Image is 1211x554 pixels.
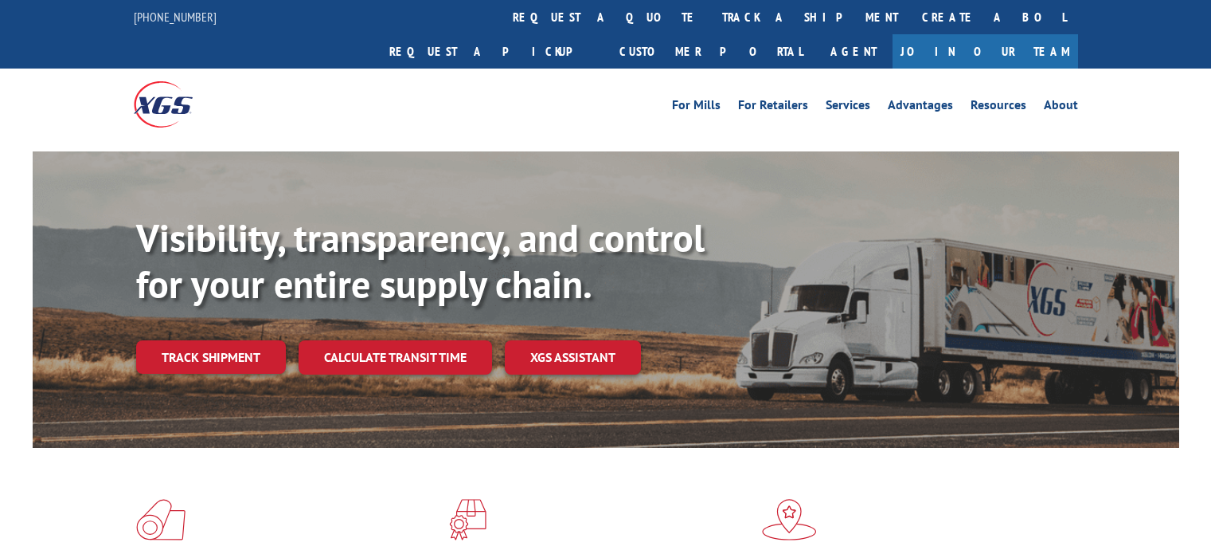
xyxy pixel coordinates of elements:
[762,499,817,540] img: xgs-icon-flagship-distribution-model-red
[505,340,641,375] a: XGS ASSISTANT
[136,213,705,308] b: Visibility, transparency, and control for your entire supply chain.
[888,99,953,116] a: Advantages
[136,499,186,540] img: xgs-icon-total-supply-chain-intelligence-red
[893,34,1078,69] a: Join Our Team
[971,99,1026,116] a: Resources
[814,34,893,69] a: Agent
[1044,99,1078,116] a: About
[299,340,492,375] a: Calculate transit time
[738,99,808,116] a: For Retailers
[449,499,486,540] img: xgs-icon-focused-on-flooring-red
[136,340,286,374] a: Track shipment
[134,9,217,25] a: [PHONE_NUMBER]
[672,99,721,116] a: For Mills
[377,34,607,69] a: Request a pickup
[826,99,870,116] a: Services
[607,34,814,69] a: Customer Portal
